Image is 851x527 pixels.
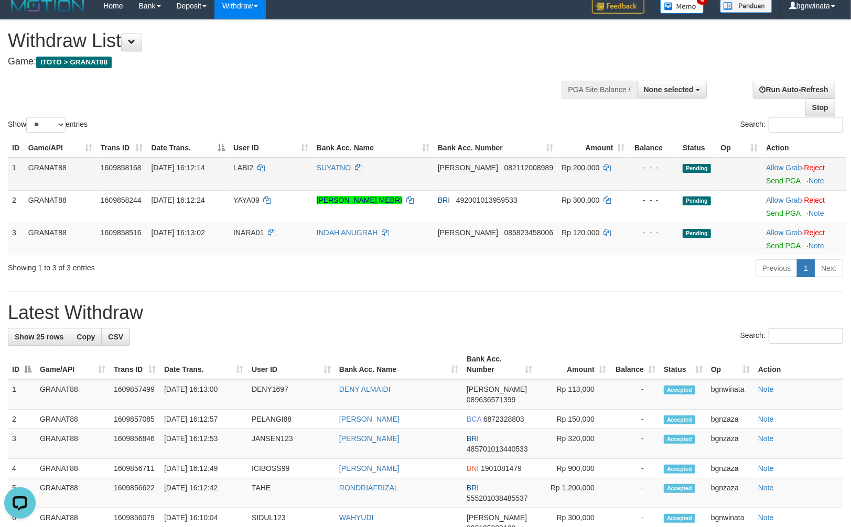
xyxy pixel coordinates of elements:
td: 2 [8,410,36,429]
td: 1609856846 [110,429,160,459]
select: Showentries [26,117,66,133]
span: Copy 555201038485537 to clipboard [467,494,528,502]
a: Send PGA [766,241,800,250]
h1: Latest Withdraw [8,302,843,323]
span: BRI [467,434,479,443]
a: Note [809,241,824,250]
span: 1609858244 [101,196,142,204]
h4: Game: [8,57,557,67]
td: ICIBOSS99 [247,459,335,478]
a: Reject [804,196,825,204]
a: Run Auto-Refresh [753,81,835,98]
th: Game/API: activate to sort column ascending [36,349,110,379]
td: · [762,190,846,223]
a: Allow Grab [766,163,802,172]
td: 3 [8,223,24,255]
span: Copy [77,333,95,341]
span: CSV [108,333,123,341]
span: Copy 089636571399 to clipboard [467,396,515,404]
td: bgnzaza [707,429,754,459]
td: JANSEN123 [247,429,335,459]
a: Note [809,209,824,217]
td: [DATE] 16:12:49 [160,459,247,478]
th: Balance [629,138,678,158]
a: SUYATNO [317,163,351,172]
td: 5 [8,478,36,508]
div: - - - [633,195,674,205]
td: GRANAT88 [24,158,96,191]
span: [PERSON_NAME] [467,385,527,393]
td: 3 [8,429,36,459]
input: Search: [769,328,843,344]
a: Note [758,434,774,443]
label: Search: [740,328,843,344]
span: Rp 120.000 [562,228,599,237]
a: CSV [101,328,130,346]
a: Allow Grab [766,228,802,237]
span: Copy 485701013440533 to clipboard [467,445,528,453]
th: Op: activate to sort column ascending [717,138,762,158]
td: - [610,429,660,459]
span: BRI [438,196,450,204]
td: PELANGI88 [247,410,335,429]
th: Bank Acc. Name: activate to sort column ascending [335,349,462,379]
td: [DATE] 16:13:00 [160,379,247,410]
th: Status: activate to sort column ascending [660,349,707,379]
td: - [610,379,660,410]
td: bgnzaza [707,478,754,508]
span: BCA [467,415,481,423]
td: [DATE] 16:12:42 [160,478,247,508]
a: [PERSON_NAME] MEBRI [317,196,402,204]
span: [DATE] 16:12:14 [151,163,204,172]
span: INARA01 [233,228,264,237]
span: Pending [683,229,711,238]
th: ID: activate to sort column descending [8,349,36,379]
th: Amount: activate to sort column ascending [536,349,610,379]
span: Accepted [664,514,695,523]
span: Accepted [664,484,695,493]
a: [PERSON_NAME] [339,464,400,473]
td: · [762,223,846,255]
td: 4 [8,459,36,478]
span: Pending [683,196,711,205]
span: · [766,163,804,172]
span: 1609858168 [101,163,142,172]
span: None selected [644,85,694,94]
td: bgnwinata [707,379,754,410]
th: Date Trans.: activate to sort column ascending [160,349,247,379]
a: INDAH ANUGRAH [317,228,378,237]
a: Send PGA [766,209,800,217]
th: ID [8,138,24,158]
td: [DATE] 16:12:57 [160,410,247,429]
span: Pending [683,164,711,173]
td: Rp 113,000 [536,379,610,410]
h1: Withdraw List [8,30,557,51]
span: Copy 492001013959533 to clipboard [456,196,518,204]
td: [DATE] 16:12:53 [160,429,247,459]
a: RONDRIAFRIZAL [339,484,398,492]
label: Show entries [8,117,88,133]
td: 1 [8,379,36,410]
td: GRANAT88 [36,379,110,410]
td: 1609857085 [110,410,160,429]
td: Rp 900,000 [536,459,610,478]
span: Copy 082112008989 to clipboard [504,163,553,172]
div: - - - [633,162,674,173]
a: [PERSON_NAME] [339,434,400,443]
a: Reject [804,163,825,172]
a: Reject [804,228,825,237]
span: 1609858516 [101,228,142,237]
td: Rp 320,000 [536,429,610,459]
td: GRANAT88 [36,478,110,508]
a: Copy [70,328,102,346]
a: WAHYUDI [339,513,374,522]
a: Note [758,484,774,492]
a: Note [758,464,774,473]
td: DENY1697 [247,379,335,410]
td: 1609856711 [110,459,160,478]
span: BRI [467,484,479,492]
td: bgnzaza [707,410,754,429]
td: 1 [8,158,24,191]
span: Show 25 rows [15,333,63,341]
td: - [610,410,660,429]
